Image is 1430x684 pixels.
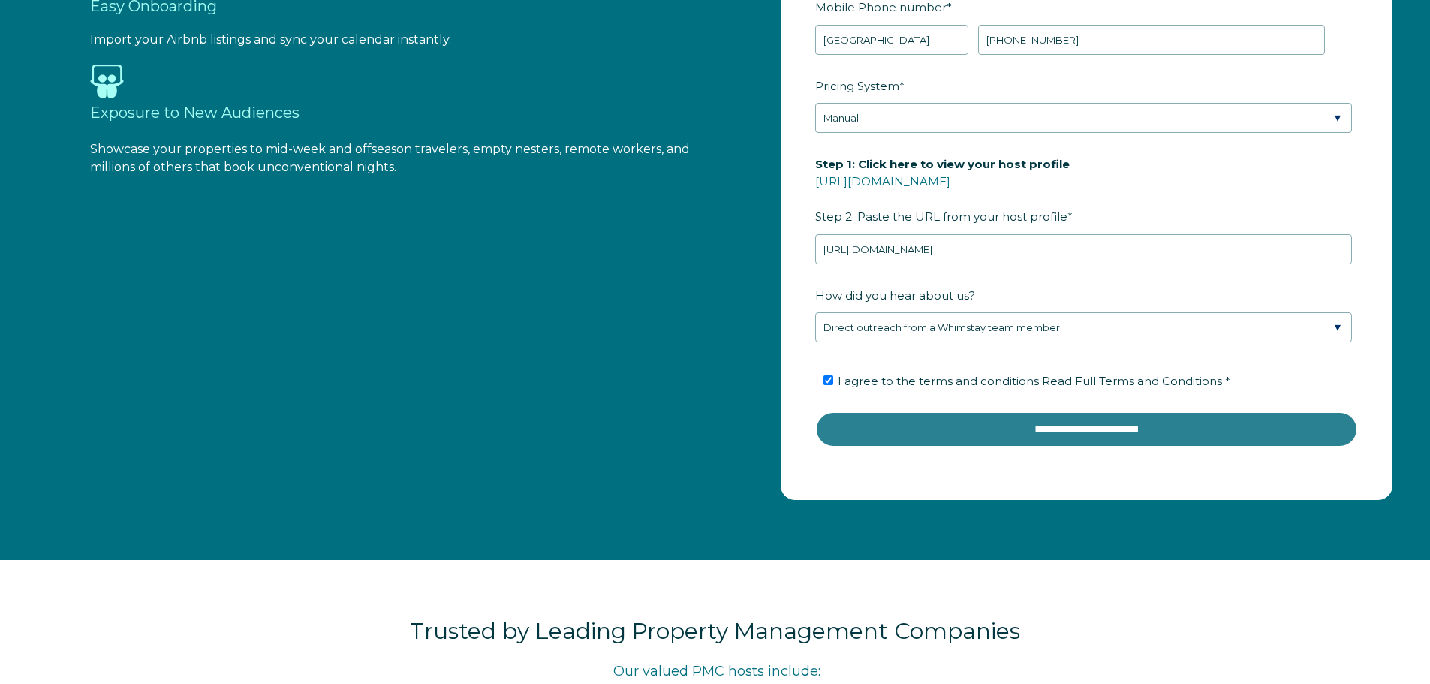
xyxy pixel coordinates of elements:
[823,375,833,385] input: I agree to the terms and conditions Read Full Terms and Conditions *
[815,152,1070,176] span: Step 1: Click here to view your host profile
[815,174,950,188] a: [URL][DOMAIN_NAME]
[90,104,300,122] span: Exposure to New Audiences
[90,142,690,174] span: Showcase your properties to mid-week and offseason travelers, empty nesters, remote workers, and ...
[613,663,820,679] span: Our valued PMC hosts include:​
[1042,374,1222,388] span: Read Full Terms and Conditions
[410,617,1020,645] span: Trusted by Leading Property Management Companies
[815,284,975,307] span: How did you hear about us?
[815,74,899,98] span: Pricing System
[90,32,451,47] span: Import your Airbnb listings and sync your calendar instantly.
[815,152,1070,228] span: Step 2: Paste the URL from your host profile
[838,374,1230,388] span: I agree to the terms and conditions
[1039,374,1225,388] a: Read Full Terms and Conditions
[815,234,1352,264] input: airbnb.com/users/show/12345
